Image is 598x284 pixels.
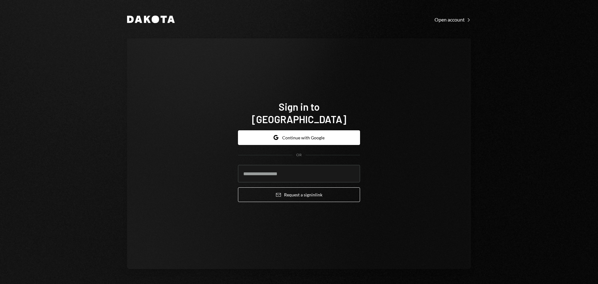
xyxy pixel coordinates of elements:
[238,100,360,125] h1: Sign in to [GEOGRAPHIC_DATA]
[434,17,471,23] div: Open account
[238,187,360,202] button: Request a signinlink
[296,152,302,158] div: OR
[434,16,471,23] a: Open account
[238,130,360,145] button: Continue with Google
